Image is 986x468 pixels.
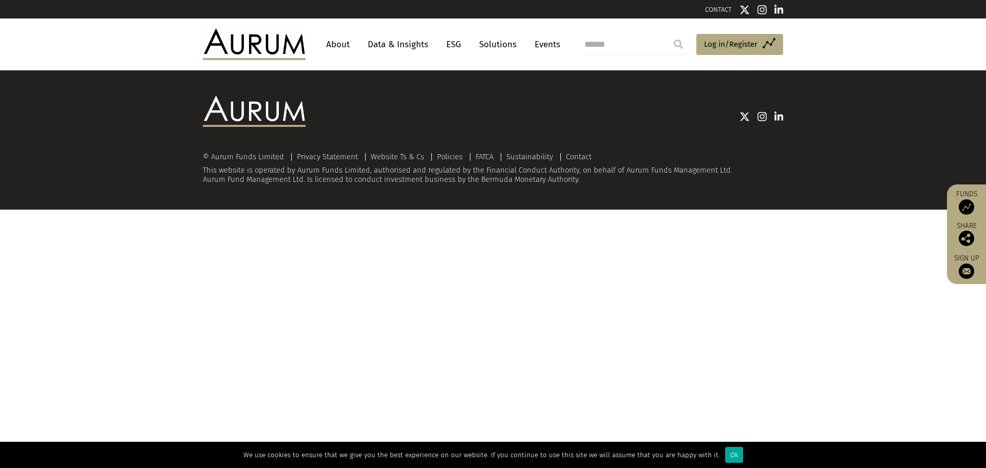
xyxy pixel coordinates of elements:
[203,153,783,184] div: This website is operated by Aurum Funds Limited, authorised and regulated by the Financial Conduc...
[774,111,784,122] img: Linkedin icon
[774,5,784,15] img: Linkedin icon
[739,111,750,122] img: Twitter icon
[566,152,592,161] a: Contact
[371,152,424,161] a: Website Ts & Cs
[959,199,974,215] img: Access Funds
[437,152,463,161] a: Policies
[757,111,767,122] img: Instagram icon
[668,34,689,54] input: Submit
[757,5,767,15] img: Instagram icon
[321,35,355,54] a: About
[363,35,433,54] a: Data & Insights
[441,35,466,54] a: ESG
[203,153,289,161] div: © Aurum Funds Limited
[705,6,732,13] a: CONTACT
[203,96,306,127] img: Aurum Logo
[952,190,981,215] a: Funds
[476,152,494,161] a: FATCA
[696,34,783,55] a: Log in/Register
[297,152,358,161] a: Privacy Statement
[203,29,306,60] img: Aurum
[704,38,757,50] span: Log in/Register
[739,5,750,15] img: Twitter icon
[506,152,553,161] a: Sustainability
[529,35,560,54] a: Events
[474,35,522,54] a: Solutions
